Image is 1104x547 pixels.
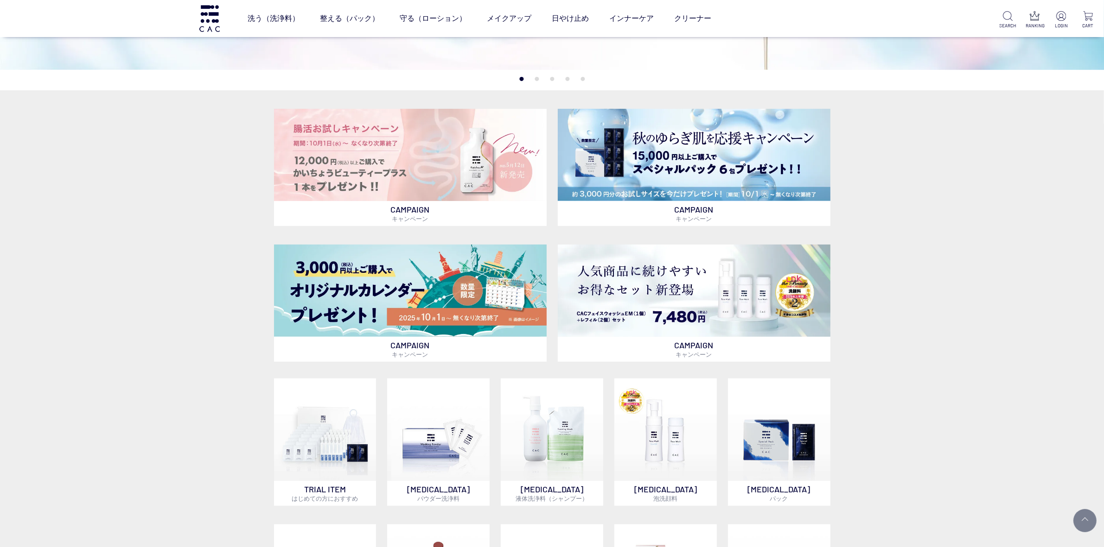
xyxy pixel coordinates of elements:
span: キャンペーン [676,351,712,358]
a: 泡洗顔料 [MEDICAL_DATA]泡洗顔料 [614,378,717,506]
p: [MEDICAL_DATA] [614,481,717,506]
img: 腸活お試しキャンペーン [274,109,547,201]
a: SEARCH [999,11,1016,29]
a: 腸活お試しキャンペーン 腸活お試しキャンペーン CAMPAIGNキャンペーン [274,109,547,226]
a: [MEDICAL_DATA]パック [728,378,830,506]
a: クリーナー [675,6,712,31]
a: スペシャルパックお試しプレゼント スペシャルパックお試しプレゼント CAMPAIGNキャンペーン [558,109,830,226]
span: キャンペーン [392,351,428,358]
a: インナーケア [610,6,654,31]
img: トライアルセット [274,378,377,481]
p: LOGIN [1053,22,1070,29]
a: LOGIN [1053,11,1070,29]
button: 1 of 5 [519,77,523,81]
a: 洗う（洗浄料） [248,6,300,31]
a: カレンダープレゼント カレンダープレゼント CAMPAIGNキャンペーン [274,245,547,362]
button: 3 of 5 [550,77,554,81]
a: 守る（ローション） [400,6,467,31]
img: カレンダープレゼント [274,245,547,337]
span: はじめての方におすすめ [292,495,358,502]
a: [MEDICAL_DATA]パウダー洗浄料 [387,378,490,506]
a: フェイスウォッシュ＋レフィル2個セット フェイスウォッシュ＋レフィル2個セット CAMPAIGNキャンペーン [558,245,830,362]
span: 泡洗顔料 [653,495,677,502]
p: RANKING [1026,22,1043,29]
p: [MEDICAL_DATA] [387,481,490,506]
a: CART [1079,11,1097,29]
a: 日やけ止め [552,6,589,31]
p: [MEDICAL_DATA] [728,481,830,506]
button: 5 of 5 [581,77,585,81]
img: logo [198,5,221,31]
p: CAMPAIGN [274,201,547,226]
span: キャンペーン [676,215,712,222]
a: メイクアップ [487,6,532,31]
span: パウダー洗浄料 [417,495,459,502]
p: TRIAL ITEM [274,481,377,506]
a: トライアルセット TRIAL ITEMはじめての方におすすめ [274,378,377,506]
span: パック [770,495,788,502]
button: 2 of 5 [535,77,539,81]
p: CAMPAIGN [274,337,547,362]
p: CAMPAIGN [558,337,830,362]
a: RANKING [1026,11,1043,29]
p: SEARCH [999,22,1016,29]
a: 整える（パック） [320,6,380,31]
img: 泡洗顔料 [614,378,717,481]
button: 4 of 5 [565,77,569,81]
img: フェイスウォッシュ＋レフィル2個セット [558,245,830,337]
img: スペシャルパックお試しプレゼント [558,109,830,201]
p: CART [1079,22,1097,29]
p: [MEDICAL_DATA] [501,481,603,506]
a: [MEDICAL_DATA]液体洗浄料（シャンプー） [501,378,603,506]
p: CAMPAIGN [558,201,830,226]
span: 液体洗浄料（シャンプー） [516,495,588,502]
span: キャンペーン [392,215,428,222]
